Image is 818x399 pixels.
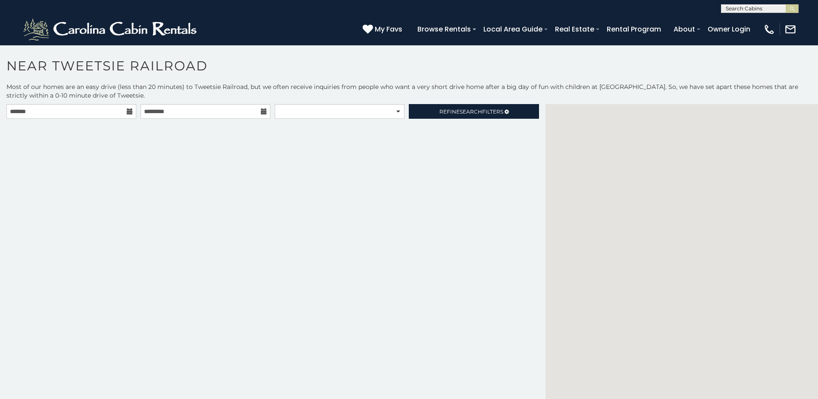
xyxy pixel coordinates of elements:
[409,104,539,119] a: RefineSearchFilters
[375,24,402,35] span: My Favs
[602,22,665,37] a: Rental Program
[763,23,775,35] img: phone-regular-white.png
[551,22,599,37] a: Real Estate
[669,22,699,37] a: About
[460,108,482,115] span: Search
[479,22,547,37] a: Local Area Guide
[439,108,503,115] span: Refine Filters
[413,22,475,37] a: Browse Rentals
[784,23,796,35] img: mail-regular-white.png
[22,16,201,42] img: White-1-2.png
[703,22,755,37] a: Owner Login
[363,24,404,35] a: My Favs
